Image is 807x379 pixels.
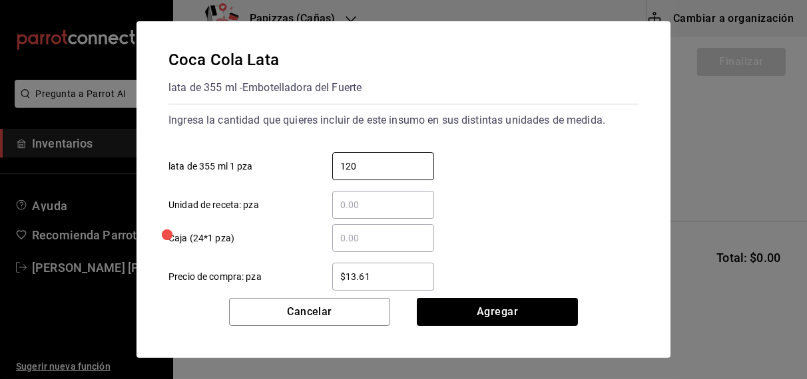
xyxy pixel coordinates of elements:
span: Caja (24*1 pza) [168,231,234,245]
button: Cancelar [229,298,390,326]
input: Unidad de receta: pza [332,197,434,213]
input: lata de 355 ml 1 pza [332,158,434,174]
div: Coca Cola Lata [168,48,362,72]
button: Agregar [417,298,578,326]
input: Precio de compra: pza [332,269,434,285]
div: Ingresa la cantidad que quieres incluir de este insumo en sus distintas unidades de medida. [168,110,639,131]
span: Unidad de receta: pza [168,198,259,212]
input: Caja (24*1 pza) [332,230,434,246]
div: lata de 355 ml - Embotelladora del Fuerte [168,77,362,98]
span: Precio de compra: pza [168,270,262,284]
span: lata de 355 ml 1 pza [168,160,253,174]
